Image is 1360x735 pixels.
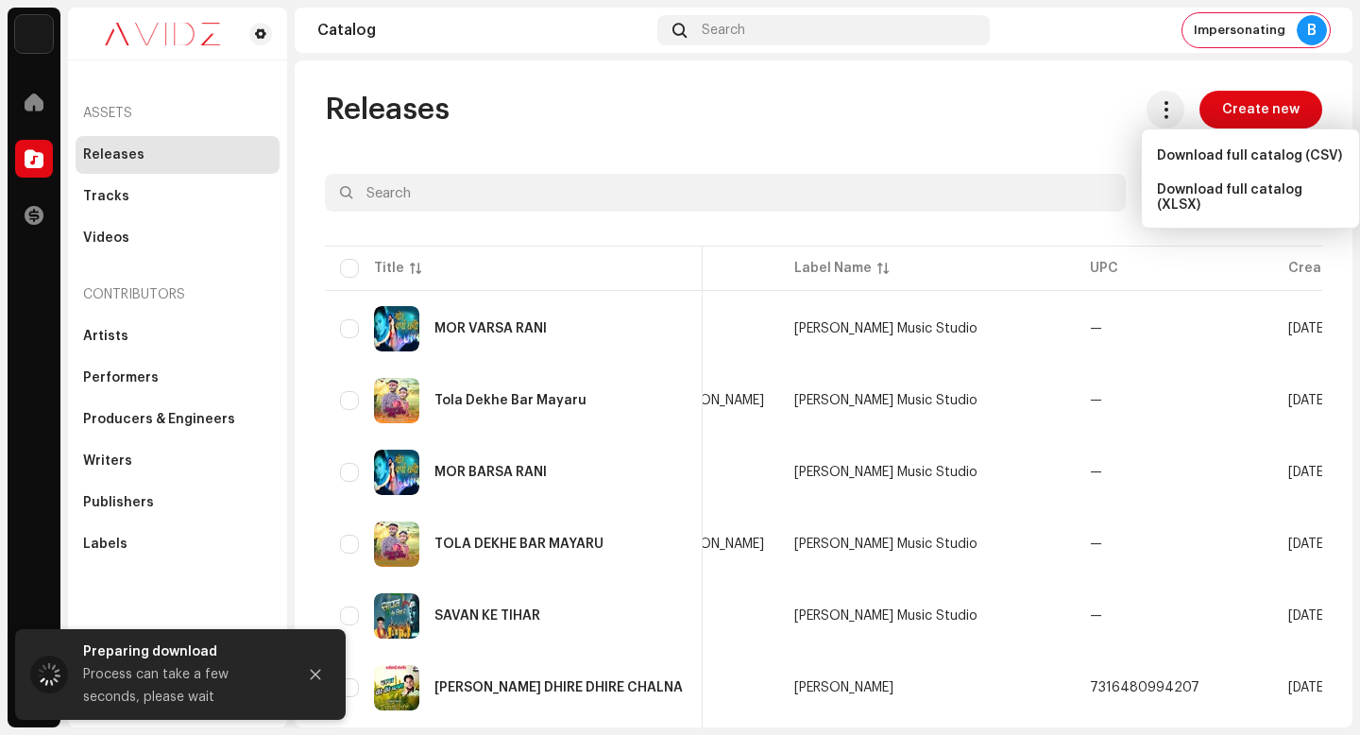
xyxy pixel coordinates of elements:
[374,450,419,495] img: 6d99a1d1-5ec8-4ca0-bf1b-eae4eb1d712c
[374,593,419,639] img: 71139ed7-d8d2-439c-9c74-ed239798c5c2
[83,370,159,385] div: Performers
[434,394,586,407] div: Tola Dekhe Bar Mayaru
[76,272,280,317] re-a-nav-header: Contributors
[434,466,547,479] div: MOR BARSA RANI
[297,656,334,693] button: Close
[794,466,977,479] span: Vansh Music Studio
[83,147,144,162] div: Releases
[76,317,280,355] re-m-nav-item: Artists
[374,378,419,423] img: 34ba8561-b3c2-4fad-8b4a-f147ef00acff
[434,538,603,551] div: TOLA DEKHE BAR MAYARU
[83,453,132,469] div: Writers
[794,394,977,407] span: Vansh Music Studio
[83,23,242,45] img: 0c631eef-60b6-411a-a233-6856366a70de
[1090,681,1199,694] span: 7316480994207
[1222,91,1300,128] span: Create new
[434,322,547,335] div: MOR VARSA RANI
[83,189,129,204] div: Tracks
[1090,322,1102,335] span: —
[1090,394,1102,407] span: —
[434,681,683,694] div: JARA DHIRE DHIRE CHALNA
[76,442,280,480] re-m-nav-item: Writers
[1297,15,1327,45] div: B
[374,665,419,710] img: 78898abc-a412-4ce3-9304-01e555d92a4a
[702,23,745,38] span: Search
[83,412,235,427] div: Producers & Engineers
[76,178,280,215] re-m-nav-item: Tracks
[1288,609,1328,623] span: Jul 22, 2025
[374,259,404,278] div: Title
[1090,609,1102,623] span: —
[1090,466,1102,479] span: —
[794,259,872,278] div: Label Name
[76,219,280,257] re-m-nav-item: Videos
[374,521,419,567] img: b1696b05-ec22-4e90-8426-24a16942c385
[76,136,280,174] re-m-nav-item: Releases
[1157,182,1344,213] span: Download full catalog (XLSX)
[83,663,281,709] div: Process can take a few seconds, please wait
[83,329,128,344] div: Artists
[83,495,154,510] div: Publishers
[794,609,977,623] span: Vansh Music Studio
[1288,322,1328,335] span: Jul 29, 2025
[76,484,280,521] re-m-nav-item: Publishers
[794,322,977,335] span: Vansh Music Studio
[317,23,650,38] div: Catalog
[15,15,53,53] img: 10d72f0b-d06a-424f-aeaa-9c9f537e57b6
[1288,681,1328,694] span: Jul 8, 2025
[794,538,977,551] span: Vansh Music Studio
[1288,394,1328,407] span: Jul 29, 2025
[1288,466,1328,479] span: Jul 28, 2025
[374,306,419,351] img: 388fa94f-da7c-45f0-a013-715e334a423c
[76,401,280,438] re-m-nav-item: Producers & Engineers
[83,537,127,552] div: Labels
[76,91,280,136] re-a-nav-header: Assets
[434,609,540,623] div: SAVAN KE TIHAR
[325,174,1126,212] input: Search
[1194,23,1285,38] span: Impersonating
[1157,148,1342,163] span: Download full catalog (CSV)
[794,681,893,694] span: Manish Ratre
[76,359,280,397] re-m-nav-item: Performers
[1090,538,1102,551] span: —
[1288,538,1328,551] span: Jul 27, 2025
[83,641,281,663] div: Preparing download
[325,91,450,128] span: Releases
[1199,91,1322,128] button: Create new
[76,525,280,563] re-m-nav-item: Labels
[83,231,129,246] div: Videos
